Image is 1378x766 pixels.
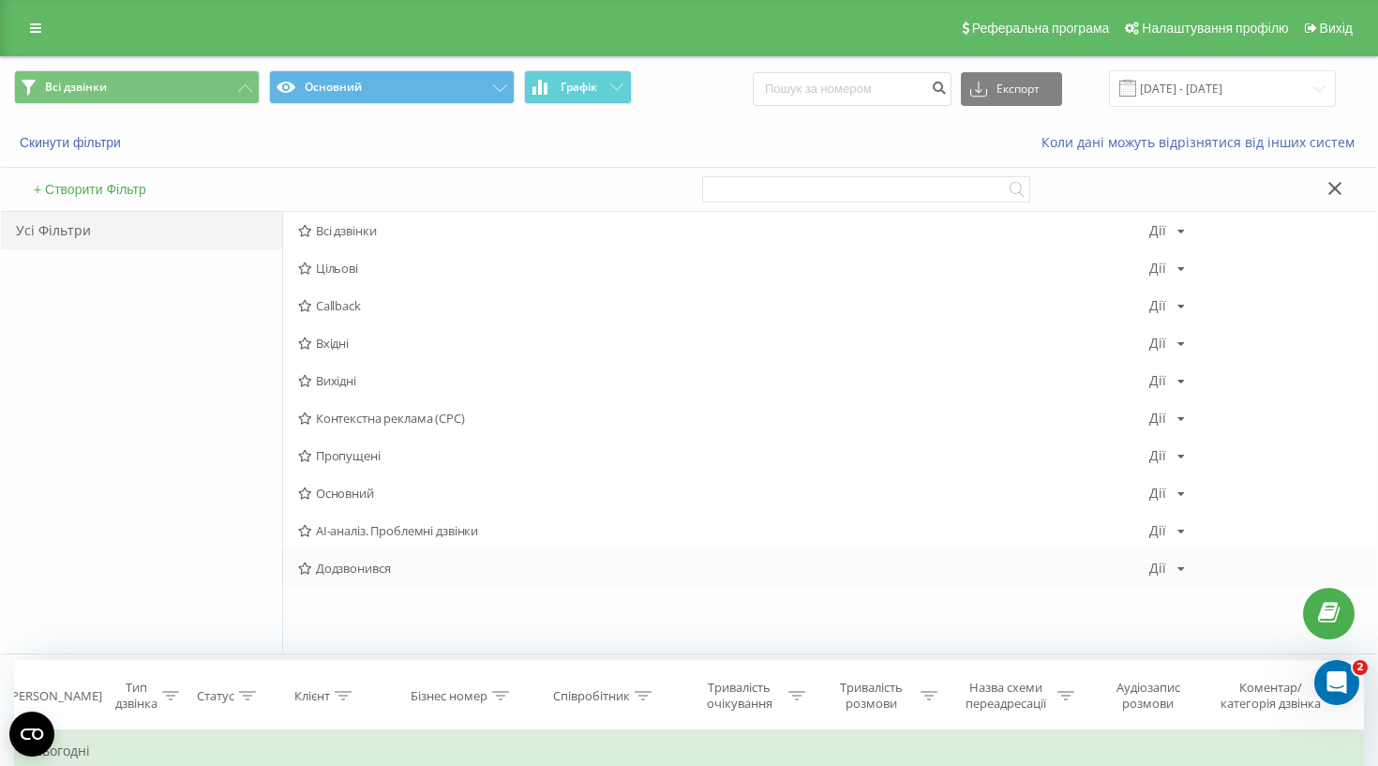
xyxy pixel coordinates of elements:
[298,224,1149,237] span: Всі дзвінки
[298,562,1149,575] span: Додзвонився
[1149,224,1166,237] div: Дії
[1149,412,1166,425] div: Дії
[411,688,487,704] div: Бізнес номер
[298,374,1149,387] span: Вихідні
[1353,660,1368,675] span: 2
[298,449,1149,462] span: Пропущені
[45,80,107,95] span: Всі дзвінки
[1314,660,1359,705] iframe: Intercom live chat
[1149,262,1166,275] div: Дії
[827,680,916,712] div: Тривалість розмови
[1322,180,1349,200] button: Закрити
[14,70,260,104] button: Всі дзвінки
[1320,21,1353,36] span: Вихід
[298,262,1149,275] span: Цільові
[959,680,1053,712] div: Назва схеми переадресації
[298,299,1149,312] span: Callback
[115,680,157,712] div: Тип дзвінка
[9,712,54,757] button: Open CMP widget
[1096,680,1201,712] div: Аудіозапис розмови
[1216,680,1326,712] div: Коментар/категорія дзвінка
[298,524,1149,537] span: AI-аналіз. Проблемні дзвінки
[14,134,130,151] button: Скинути фільтри
[269,70,515,104] button: Основний
[696,680,785,712] div: Тривалість очікування
[753,72,951,106] input: Пошук за номером
[294,688,330,704] div: Клієнт
[1149,449,1166,462] div: Дії
[1041,133,1364,151] a: Коли дані можуть відрізнятися вiд інших систем
[1149,487,1166,500] div: Дії
[197,688,234,704] div: Статус
[1149,562,1166,575] div: Дії
[1142,21,1288,36] span: Налаштування профілю
[7,688,102,704] div: [PERSON_NAME]
[298,337,1149,350] span: Вхідні
[1149,374,1166,387] div: Дії
[298,487,1149,500] span: Основний
[1149,337,1166,350] div: Дії
[1149,299,1166,312] div: Дії
[524,70,632,104] button: Графік
[561,81,597,94] span: Графік
[28,181,152,198] button: + Створити Фільтр
[553,688,630,704] div: Співробітник
[298,412,1149,425] span: Контекстна реклама (CPC)
[1149,524,1166,537] div: Дії
[961,72,1062,106] button: Експорт
[1,212,282,249] div: Усі Фільтри
[972,21,1110,36] span: Реферальна програма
